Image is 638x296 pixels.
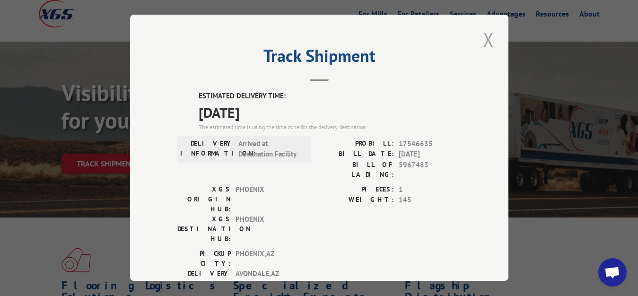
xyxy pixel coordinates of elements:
label: PICKUP CITY: [177,249,231,269]
h2: Track Shipment [177,49,461,67]
label: PIECES: [319,184,394,195]
a: Open chat [598,258,627,287]
div: The estimated time is using the time zone for the delivery destination. [199,123,461,131]
label: ESTIMATED DELIVERY TIME: [199,91,461,102]
label: XGS DESTINATION HUB: [177,214,231,244]
span: PHOENIX [236,214,299,244]
label: BILL DATE: [319,149,394,160]
label: DELIVERY INFORMATION: [180,139,234,160]
span: 5967483 [399,160,461,180]
span: Arrived at Destination Facility [238,139,302,160]
label: DELIVERY CITY: [177,269,231,288]
span: 1 [399,184,461,195]
label: XGS ORIGIN HUB: [177,184,231,214]
label: PROBILL: [319,139,394,149]
span: AVONDALE , AZ [236,269,299,288]
span: [DATE] [399,149,461,160]
span: PHOENIX , AZ [236,249,299,269]
label: BILL OF LADING: [319,160,394,180]
span: 17546635 [399,139,461,149]
span: [DATE] [199,102,461,123]
button: Close modal [481,26,497,52]
label: WEIGHT: [319,195,394,206]
span: 145 [399,195,461,206]
span: PHOENIX [236,184,299,214]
